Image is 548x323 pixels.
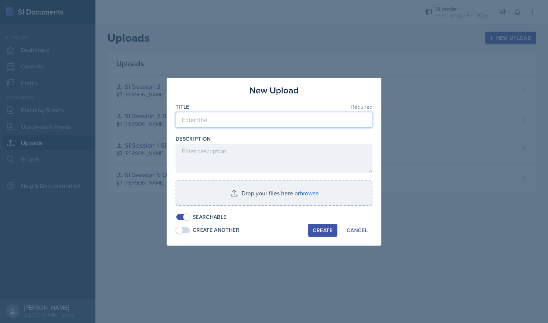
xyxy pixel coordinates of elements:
span: Required [351,104,372,109]
h3: New Upload [249,84,299,97]
div: Cancel [347,227,368,233]
label: Title [176,103,189,111]
button: Create [308,224,337,237]
div: Create Another [193,226,239,234]
input: Enter title [176,112,372,128]
div: Create [313,227,333,233]
button: Cancel [342,224,372,237]
div: Searchable [193,213,227,221]
label: Description [176,135,211,143]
